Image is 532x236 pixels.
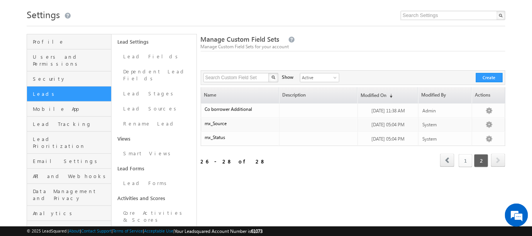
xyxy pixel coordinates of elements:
[251,228,263,234] span: 61073
[27,228,263,235] span: © 2025 LeadSquared | | | | |
[440,155,454,167] a: prev
[112,191,196,205] a: Activities and Scores
[280,87,357,103] a: Description
[358,87,418,103] a: Modified On(sorted descending)
[112,86,196,101] a: Lead Stages
[27,87,111,102] a: Leads
[33,38,109,45] span: Profile
[33,75,109,82] span: Security
[418,87,471,103] a: Modified By
[201,87,279,103] a: Name
[201,35,280,44] span: Manage Custom Field Sets
[112,49,196,64] a: Lead Fields
[33,105,109,112] span: Mobile App
[112,161,196,176] a: Lead Forms
[472,87,505,103] span: Actions
[33,121,109,127] span: Lead Tracking
[112,146,196,161] a: Smart Views
[144,228,173,233] a: Acceptable Use
[205,106,252,112] span: Co borrower Additional
[491,155,505,167] a: next
[33,53,109,67] span: Users and Permissions
[33,173,109,180] span: API and Webhooks
[27,184,111,206] a: Data Management and Privacy
[112,205,196,228] a: Core Activities & Scores
[371,108,405,114] span: [DATE] 11:38 AM
[300,73,339,82] a: Active
[81,228,112,233] a: Contact Support
[27,221,111,236] a: Telephony
[27,71,111,87] a: Security
[112,131,196,146] a: Views
[422,108,436,114] span: Admin
[175,228,263,234] span: Your Leadsquared Account Number is
[105,182,140,193] em: Start Chat
[300,74,337,81] span: Active
[33,136,109,149] span: Lead Prioritization
[27,206,111,221] a: Analytics
[27,169,111,184] a: API and Webhooks
[201,157,266,166] div: 26 - 28 of 28
[13,41,32,51] img: d_60004797649_company_0_60004797649
[112,64,196,86] a: Dependent Lead Fields
[422,136,437,142] span: System
[27,132,111,154] a: Lead Prioritization
[112,34,196,49] a: Lead Settings
[112,176,196,191] a: Lead Forms
[69,228,80,233] a: About
[33,90,109,97] span: Leads
[33,210,109,217] span: Analytics
[27,117,111,132] a: Lead Tracking
[127,4,145,22] div: Minimize live chat window
[386,93,393,99] span: (sorted descending)
[459,154,473,167] a: 1
[33,188,109,202] span: Data Management and Privacy
[27,154,111,169] a: Email Settings
[372,122,405,127] span: [DATE] 05:04 PM
[205,121,227,126] span: mx_Source
[33,225,109,232] span: Telephony
[476,73,503,82] button: Create
[112,101,196,116] a: Lead Sources
[271,75,275,79] img: Search
[205,134,225,140] span: mx_Status
[401,11,505,20] input: Search Settings
[40,41,130,51] div: Chat with us now
[10,71,141,176] textarea: Type your message and hit 'Enter'
[201,43,506,50] div: Manage Custom Field Sets for your account
[112,116,196,131] a: Rename Lead
[33,158,109,165] span: Email Settings
[27,8,60,20] span: Settings
[282,73,294,81] div: Show
[372,136,405,142] span: [DATE] 05:04 PM
[27,102,111,117] a: Mobile App
[474,154,488,167] span: 2
[113,228,143,233] a: Terms of Service
[27,34,111,49] a: Profile
[27,49,111,71] a: Users and Permissions
[422,122,437,127] span: System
